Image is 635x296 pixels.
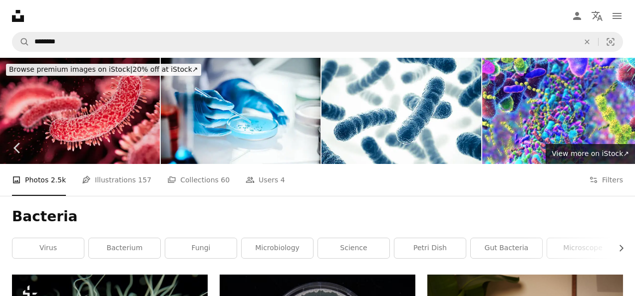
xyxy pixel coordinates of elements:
h1: Bacteria [12,208,623,226]
button: Menu [607,6,627,26]
img: Hands of Chemist in Gloves Dripping Liquid into Petri Dish Studying Bacteria at Table in Lab [161,58,320,164]
img: Bacteria [321,58,481,164]
a: Illustrations 157 [82,164,151,196]
a: View more on iStock↗ [546,144,635,164]
button: Filters [589,164,623,196]
button: Language [587,6,607,26]
a: science [318,238,389,258]
a: Home — Unsplash [12,10,24,22]
a: virus [12,238,84,258]
span: 157 [138,174,152,185]
button: Clear [576,32,598,51]
a: gut bacteria [471,238,542,258]
a: fungi [165,238,237,258]
a: Collections 60 [167,164,230,196]
a: bacterium [89,238,160,258]
span: Browse premium images on iStock | [9,65,132,73]
a: microscope [547,238,619,258]
span: View more on iStock ↗ [552,149,629,157]
a: Next [600,100,635,196]
span: 20% off at iStock ↗ [9,65,198,73]
span: 60 [221,174,230,185]
a: microbiology [242,238,313,258]
a: Users 4 [246,164,285,196]
button: Search Unsplash [12,32,29,51]
form: Find visuals sitewide [12,32,623,52]
a: petri dish [394,238,466,258]
button: scroll list to the right [612,238,623,258]
a: Log in / Sign up [567,6,587,26]
span: 4 [281,174,285,185]
button: Visual search [599,32,623,51]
